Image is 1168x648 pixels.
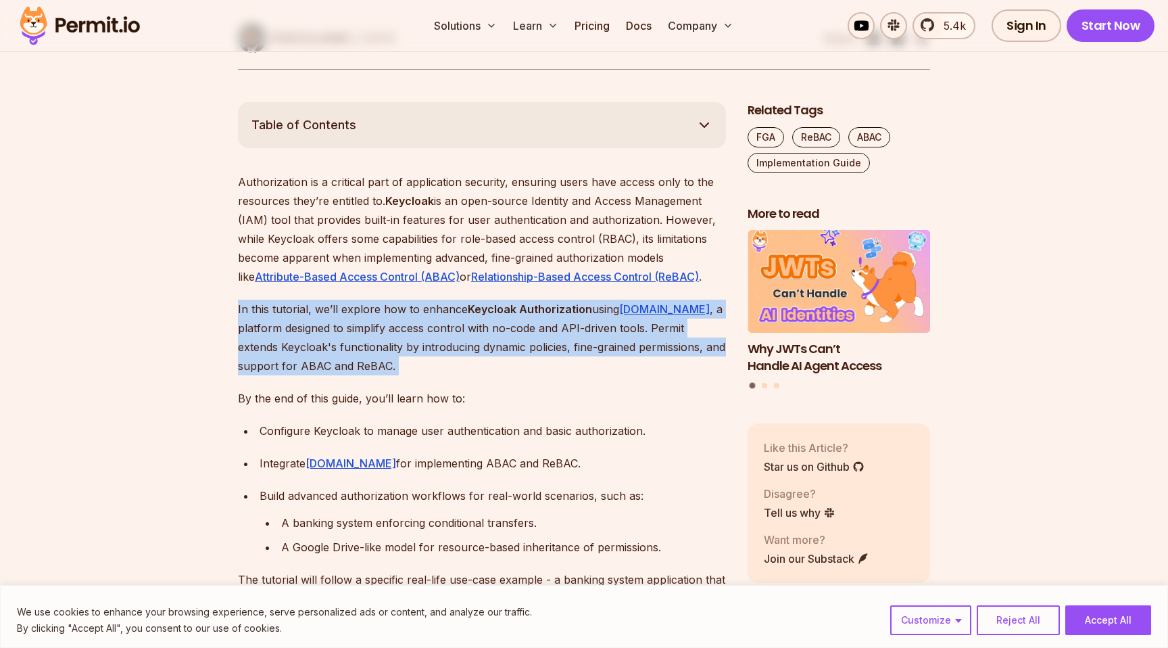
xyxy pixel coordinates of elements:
[764,505,835,521] a: Tell us why
[748,102,930,119] h2: Related Tags
[748,153,870,173] a: Implementation Guide
[748,206,930,223] h2: More to read
[260,454,726,473] div: Integrate for implementing ABAC and ReBAC.
[238,389,726,408] p: By the end of this guide, you’ll learn how to:
[255,270,460,283] a: Attribute-Based Access Control (ABAC)
[17,620,532,637] p: By clicking "Accept All", you consent to our use of cookies.
[238,300,726,375] p: In this tutorial, we’ll explore how to enhance using , a platform designed to simplify access con...
[764,440,865,456] p: Like this Article?
[468,302,592,316] strong: Keycloak Authorization
[848,127,890,147] a: ABAC
[620,12,657,39] a: Docs
[992,9,1061,42] a: Sign In
[306,457,396,470] a: [DOMAIN_NAME]
[748,230,930,333] img: Why JWTs Can’t Handle AI Agent Access
[762,383,767,388] button: Go to slide 2
[429,12,502,39] button: Solutions
[14,3,146,49] img: Permit logo
[935,18,966,34] span: 5.4k
[748,230,930,390] div: Posts
[281,538,726,557] div: A Google Drive-like model for resource-based inheritance of permissions.
[748,230,930,374] li: 1 of 3
[912,12,975,39] a: 5.4k
[471,270,699,283] a: Relationship-Based Access Control (ReBAC)
[774,383,779,388] button: Go to slide 3
[750,383,756,389] button: Go to slide 1
[238,172,726,286] p: Authorization is a critical part of application security, ensuring users have access only to the ...
[260,421,726,440] div: Configure Keycloak to manage user authentication and basic authorization.
[1067,9,1155,42] a: Start Now
[977,605,1060,635] button: Reject All
[238,102,726,148] button: Table of Contents
[385,194,434,208] strong: Keycloak
[569,12,615,39] a: Pricing
[764,486,835,502] p: Disagree?
[792,127,840,147] a: ReBAC
[238,570,726,608] p: The tutorial will follow a specific real-life use-case example - a banking system application tha...
[890,605,971,635] button: Customize
[764,551,869,567] a: Join our Substack
[260,486,726,505] div: Build advanced authorization workflows for real-world scenarios, such as:
[764,532,869,548] p: Want more?
[748,127,784,147] a: FGA
[764,459,865,475] a: Star us on Github
[17,604,532,620] p: We use cookies to enhance your browsing experience, serve personalized ads or content, and analyz...
[619,302,710,316] a: [DOMAIN_NAME]
[1065,605,1151,635] button: Accept All
[508,12,564,39] button: Learn
[662,12,739,39] button: Company
[281,513,726,532] div: A banking system enforcing conditional transfers.
[748,341,930,375] h3: Why JWTs Can’t Handle AI Agent Access
[251,116,356,135] span: Table of Contents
